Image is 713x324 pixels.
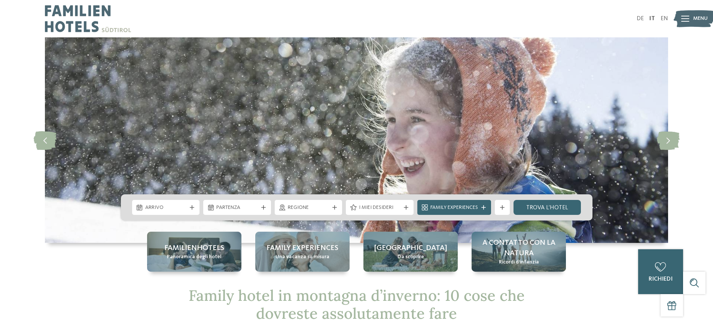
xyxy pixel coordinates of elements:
[397,253,424,261] span: Da scoprire
[649,276,673,282] span: richiedi
[216,204,258,212] span: Partenza
[479,238,558,259] span: A contatto con la natura
[430,204,478,212] span: Family Experiences
[275,253,329,261] span: Una vacanza su misura
[255,232,350,272] a: Family hotel in montagna d’inverno: 10 consigli per voi Family experiences Una vacanza su misura
[638,249,683,294] a: richiedi
[266,243,338,253] span: Family experiences
[167,253,222,261] span: Panoramica degli hotel
[514,200,581,215] a: trova l’hotel
[693,15,708,22] span: Menu
[45,37,668,243] img: Family hotel in montagna d’inverno: 10 consigli per voi
[472,232,566,272] a: Family hotel in montagna d’inverno: 10 consigli per voi A contatto con la natura Ricordi d’infanzia
[147,232,241,272] a: Family hotel in montagna d’inverno: 10 consigli per voi Familienhotels Panoramica degli hotel
[359,204,400,212] span: I miei desideri
[374,243,447,253] span: [GEOGRAPHIC_DATA]
[288,204,329,212] span: Regione
[189,286,525,323] span: Family hotel in montagna d’inverno: 10 cose che dovreste assolutamente fare
[649,16,655,22] a: IT
[499,259,539,266] span: Ricordi d’infanzia
[164,243,224,253] span: Familienhotels
[363,232,458,272] a: Family hotel in montagna d’inverno: 10 consigli per voi [GEOGRAPHIC_DATA] Da scoprire
[661,16,668,22] a: EN
[637,16,644,22] a: DE
[145,204,187,212] span: Arrivo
